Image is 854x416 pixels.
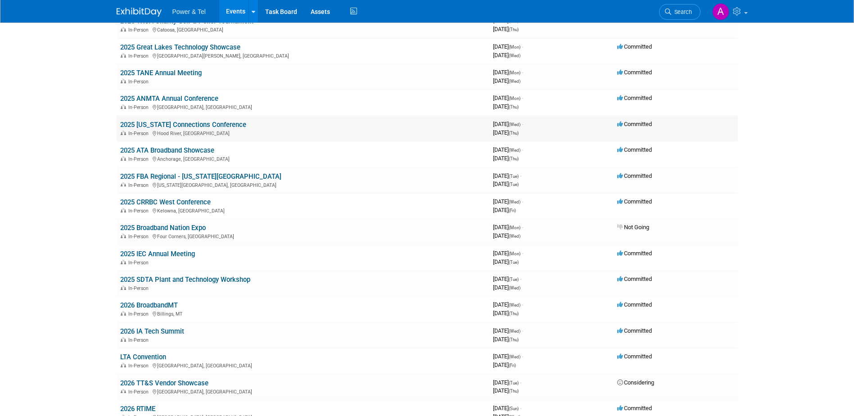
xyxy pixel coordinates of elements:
[522,224,523,231] span: -
[120,379,208,387] a: 2026 TT&S Vendor Showcase
[617,276,652,282] span: Committed
[120,224,206,232] a: 2025 Broadband Nation Expo
[509,277,519,282] span: (Tue)
[493,276,521,282] span: [DATE]
[522,146,523,153] span: -
[617,250,652,257] span: Committed
[493,258,519,265] span: [DATE]
[493,284,520,291] span: [DATE]
[509,363,516,368] span: (Fri)
[509,45,520,50] span: (Mon)
[121,104,126,109] img: In-Person Event
[509,311,519,316] span: (Thu)
[617,95,652,101] span: Committed
[120,155,486,162] div: Anchorage, [GEOGRAPHIC_DATA]
[128,79,151,85] span: In-Person
[120,172,281,181] a: 2025 FBA Regional - [US_STATE][GEOGRAPHIC_DATA]
[493,52,520,59] span: [DATE]
[121,53,126,58] img: In-Person Event
[522,198,523,205] span: -
[120,232,486,240] div: Four Corners, [GEOGRAPHIC_DATA]
[522,353,523,360] span: -
[520,172,521,179] span: -
[509,234,520,239] span: (Wed)
[128,311,151,317] span: In-Person
[509,208,516,213] span: (Fri)
[617,224,649,231] span: Not Going
[509,27,519,32] span: (Thu)
[120,362,486,369] div: [GEOGRAPHIC_DATA], [GEOGRAPHIC_DATA]
[493,181,519,187] span: [DATE]
[617,43,652,50] span: Committed
[509,131,519,136] span: (Thu)
[617,121,652,127] span: Committed
[493,121,523,127] span: [DATE]
[128,53,151,59] span: In-Person
[509,380,519,385] span: (Tue)
[493,310,519,317] span: [DATE]
[509,104,519,109] span: (Thu)
[120,310,486,317] div: Billings, MT
[128,234,151,240] span: In-Person
[520,405,521,411] span: -
[120,301,178,309] a: 2026 BroadbandMT
[128,156,151,162] span: In-Person
[128,260,151,266] span: In-Person
[522,95,523,101] span: -
[117,8,162,17] img: ExhibitDay
[120,103,486,110] div: [GEOGRAPHIC_DATA], [GEOGRAPHIC_DATA]
[509,406,519,411] span: (Sun)
[671,9,692,15] span: Search
[509,199,520,204] span: (Wed)
[509,174,519,179] span: (Tue)
[617,353,652,360] span: Committed
[128,337,151,343] span: In-Person
[520,379,521,386] span: -
[659,4,700,20] a: Search
[128,131,151,136] span: In-Person
[493,207,516,213] span: [DATE]
[509,148,520,153] span: (Wed)
[120,52,486,59] div: [GEOGRAPHIC_DATA][PERSON_NAME], [GEOGRAPHIC_DATA]
[509,354,520,359] span: (Wed)
[509,53,520,58] span: (Wed)
[493,95,523,101] span: [DATE]
[120,198,211,206] a: 2025 CRRBC West Conference
[493,379,521,386] span: [DATE]
[522,43,523,50] span: -
[121,260,126,264] img: In-Person Event
[509,303,520,307] span: (Wed)
[617,405,652,411] span: Committed
[509,96,520,101] span: (Mon)
[120,146,214,154] a: 2025 ATA Broadband Showcase
[493,353,523,360] span: [DATE]
[121,285,126,290] img: In-Person Event
[617,146,652,153] span: Committed
[120,405,155,413] a: 2026 RTIME
[493,103,519,110] span: [DATE]
[493,77,520,84] span: [DATE]
[121,208,126,213] img: In-Person Event
[120,181,486,188] div: [US_STATE][GEOGRAPHIC_DATA], [GEOGRAPHIC_DATA]
[509,251,520,256] span: (Mon)
[522,121,523,127] span: -
[120,207,486,214] div: Kelowna, [GEOGRAPHIC_DATA]
[120,43,240,51] a: 2025 Great Lakes Technology Showcase
[121,131,126,135] img: In-Person Event
[120,95,218,103] a: 2025 ANMTA Annual Conference
[120,121,246,129] a: 2025 [US_STATE] Connections Conference
[121,156,126,161] img: In-Person Event
[493,336,519,343] span: [DATE]
[120,250,195,258] a: 2025 IEC Annual Meeting
[128,285,151,291] span: In-Person
[617,198,652,205] span: Committed
[128,104,151,110] span: In-Person
[522,327,523,334] span: -
[509,156,519,161] span: (Thu)
[121,311,126,316] img: In-Person Event
[493,43,523,50] span: [DATE]
[493,172,521,179] span: [DATE]
[617,301,652,308] span: Committed
[128,389,151,395] span: In-Person
[493,224,523,231] span: [DATE]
